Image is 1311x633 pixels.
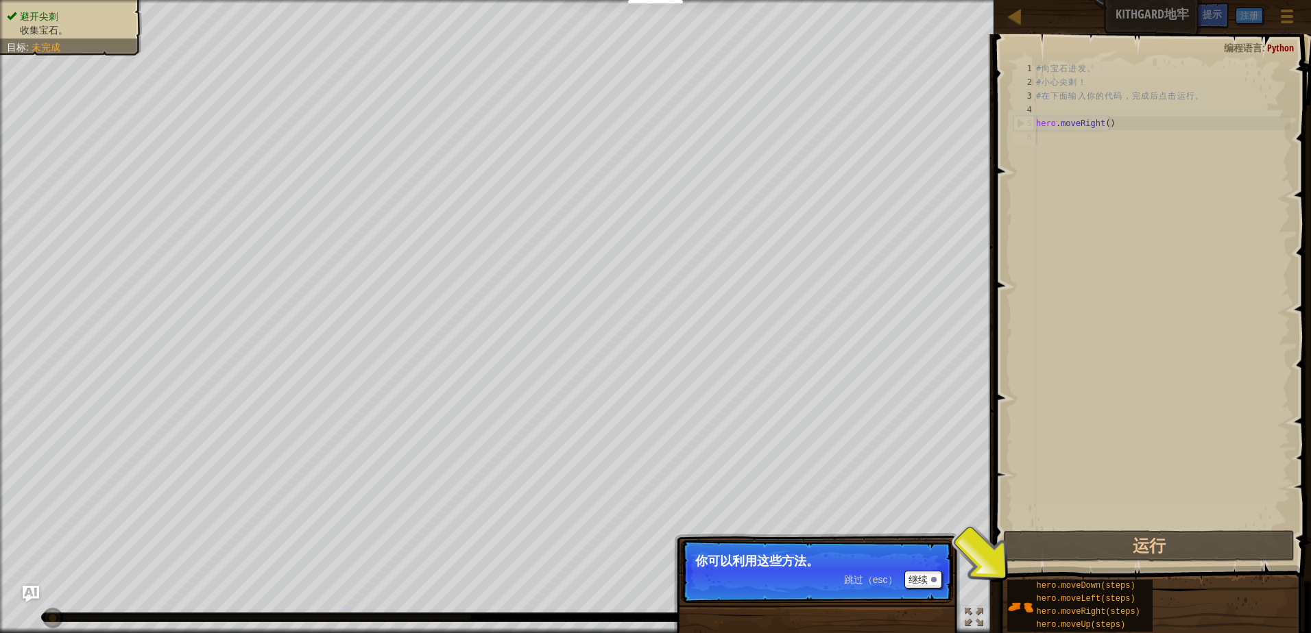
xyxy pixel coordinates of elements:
span: hero.moveUp(steps) [1037,620,1126,630]
button: 运行 [1003,530,1295,562]
button: Ask AI [1159,3,1196,28]
span: Python [1267,41,1294,54]
li: 避开尖刺 [7,10,132,23]
span: 跳过（esc） [844,574,898,585]
span: 目标 [7,42,26,53]
div: 2 [1013,75,1036,89]
div: 1 [1013,62,1036,75]
span: 避开尖刺 [20,11,58,22]
span: 收集宝石。 [20,25,68,36]
div: 3 [1013,89,1036,103]
span: hero.moveLeft(steps) [1037,594,1135,604]
span: : [1262,41,1267,54]
span: 编程语言 [1224,41,1262,54]
div: 4 [1013,103,1036,116]
span: : [26,42,32,53]
button: 注册 [1236,8,1263,24]
span: hero.moveDown(steps) [1037,581,1135,591]
button: 继续 [904,571,942,588]
div: 6 [1013,130,1036,144]
button: 显示游戏菜单 [1270,3,1304,35]
span: Ask AI [1166,8,1189,21]
button: Ask AI [23,586,39,602]
li: 收集宝石。 [7,23,132,37]
span: 未完成 [32,42,60,53]
img: portrait.png [1007,594,1033,620]
div: 5 [1014,116,1036,130]
span: 提示 [1203,8,1222,21]
span: hero.moveRight(steps) [1037,607,1140,617]
p: 你可以利用这些方法。 [695,554,939,568]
